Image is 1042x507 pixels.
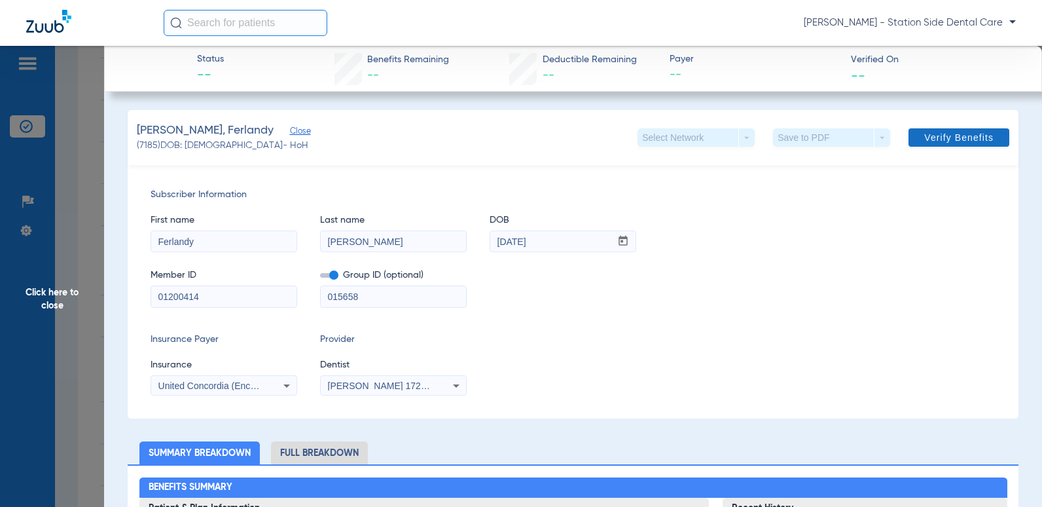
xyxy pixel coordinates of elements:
[320,333,467,347] span: Provider
[490,214,636,227] span: DOB
[924,132,994,143] span: Verify Benefits
[367,53,449,67] span: Benefits Remaining
[670,52,840,66] span: Payer
[151,188,996,202] span: Subscriber Information
[151,214,297,227] span: First name
[290,126,302,139] span: Close
[908,128,1009,147] button: Verify Benefits
[670,67,840,83] span: --
[851,68,865,82] span: --
[543,53,637,67] span: Deductible Remaining
[151,358,297,372] span: Insurance
[320,269,467,282] span: Group ID (optional)
[197,52,224,66] span: Status
[320,214,467,227] span: Last name
[164,10,327,36] input: Search for patients
[137,139,308,153] span: (7185) DOB: [DEMOGRAPHIC_DATA] - HoH
[197,67,224,85] span: --
[851,53,1021,67] span: Verified On
[543,69,554,81] span: --
[367,69,379,81] span: --
[328,381,457,391] span: [PERSON_NAME] 1720727720
[139,478,1007,498] h2: Benefits Summary
[271,441,368,464] li: Full Breakdown
[170,17,182,29] img: Search Icon
[611,231,636,252] button: Open calendar
[151,269,297,282] span: Member ID
[151,333,297,347] span: Insurance Payer
[139,441,260,464] li: Summary Breakdown
[804,16,1016,29] span: [PERSON_NAME] - Station Side Dental Care
[137,122,274,139] span: [PERSON_NAME], Ferlandy
[158,381,284,391] span: United Concordia (Encounters)
[320,358,467,372] span: Dentist
[26,10,71,33] img: Zuub Logo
